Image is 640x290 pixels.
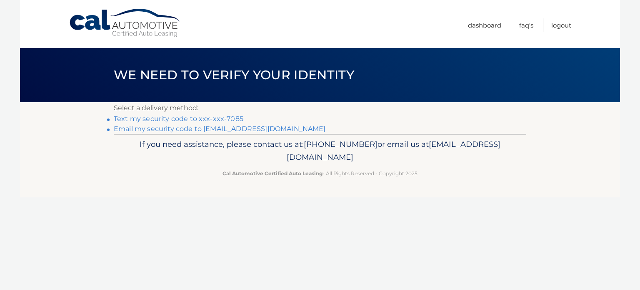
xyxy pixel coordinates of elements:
p: If you need assistance, please contact us at: or email us at [119,138,521,164]
a: Cal Automotive [69,8,181,38]
a: Logout [551,18,571,32]
a: FAQ's [519,18,533,32]
span: We need to verify your identity [114,67,354,83]
span: [PHONE_NUMBER] [304,139,377,149]
p: Select a delivery method: [114,102,526,114]
a: Email my security code to [EMAIL_ADDRESS][DOMAIN_NAME] [114,125,326,133]
p: - All Rights Reserved - Copyright 2025 [119,169,521,178]
a: Text my security code to xxx-xxx-7085 [114,115,243,123]
a: Dashboard [468,18,501,32]
strong: Cal Automotive Certified Auto Leasing [222,170,322,177]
